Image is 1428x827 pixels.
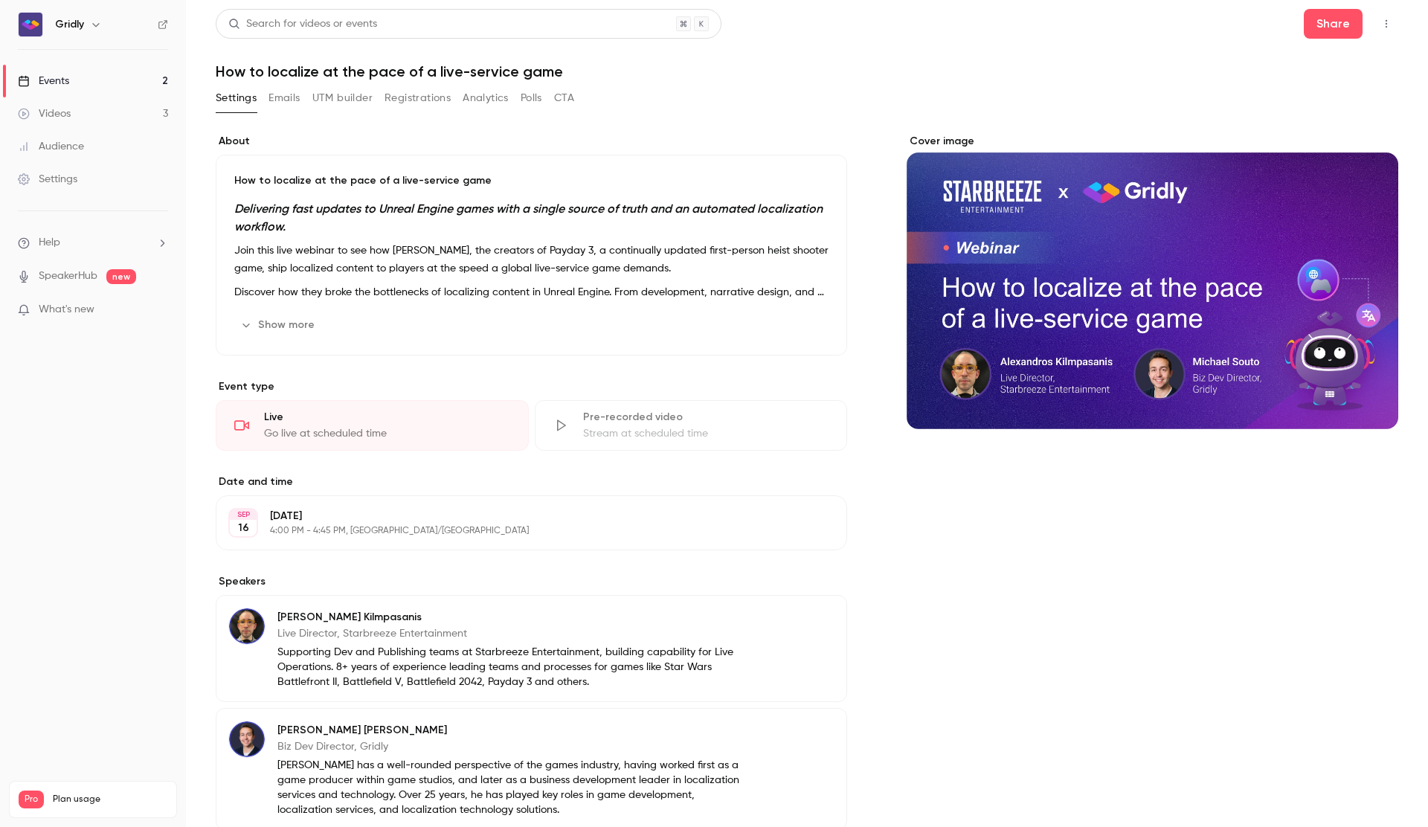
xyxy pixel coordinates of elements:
[277,626,750,641] p: Live Director, Starbreeze Entertainment
[1304,9,1363,39] button: Share
[19,13,42,36] img: Gridly
[39,302,94,318] span: What's new
[277,645,750,689] p: Supporting Dev and Publishing teams at Starbreeze Entertainment, building capability for Live Ope...
[228,16,377,32] div: Search for videos or events
[264,426,510,441] div: Go live at scheduled time
[216,134,847,149] label: About
[19,791,44,808] span: Pro
[24,39,36,51] img: website_grey.svg
[53,794,167,805] span: Plan usage
[312,86,373,110] button: UTM builder
[554,86,574,110] button: CTA
[277,610,750,625] p: [PERSON_NAME] Kilmpasanis
[521,86,542,110] button: Polls
[270,525,768,537] p: 4:00 PM - 4:45 PM, [GEOGRAPHIC_DATA]/[GEOGRAPHIC_DATA]
[216,86,257,110] button: Settings
[907,134,1398,149] label: Cover image
[463,86,509,110] button: Analytics
[39,39,164,51] div: Domain: [DOMAIN_NAME]
[40,86,52,98] img: tab_domain_overview_orange.svg
[55,17,84,32] h6: Gridly
[229,608,265,644] img: Alexandros Kilmpasanis
[18,106,71,121] div: Videos
[583,426,829,441] div: Stream at scheduled time
[385,86,451,110] button: Registrations
[264,410,510,425] div: Live
[229,721,265,757] img: Michael Souto
[216,62,1398,80] h1: How to localize at the pace of a live-service game
[216,595,847,702] div: Alexandros Kilmpasanis[PERSON_NAME] KilmpasanisLive Director, Starbreeze EntertainmentSupporting ...
[216,379,847,394] p: Event type
[234,313,324,337] button: Show more
[907,134,1398,429] section: Cover image
[216,574,847,589] label: Speakers
[238,521,249,535] p: 16
[42,24,73,36] div: v 4.0.25
[216,474,847,489] label: Date and time
[24,24,36,36] img: logo_orange.svg
[277,723,750,738] p: [PERSON_NAME] [PERSON_NAME]
[230,509,257,520] div: SEP
[583,410,829,425] div: Pre-recorded video
[234,202,823,234] em: Delivering fast updates to Unreal Engine games with a single source of truth and an automated loc...
[18,235,168,251] li: help-dropdown-opener
[164,88,251,97] div: Keywords by Traffic
[18,172,77,187] div: Settings
[234,242,829,277] p: Join this live webinar to see how [PERSON_NAME], the creators of Payday 3, a continually updated ...
[277,758,750,817] p: [PERSON_NAME] has a well-rounded perspective of the games industry, having worked first as a game...
[216,400,529,451] div: LiveGo live at scheduled time
[57,88,133,97] div: Domain Overview
[234,283,829,301] p: Discover how they broke the bottlenecks of localizing content in Unreal Engine. From development,...
[18,74,69,89] div: Events
[18,139,84,154] div: Audience
[535,400,848,451] div: Pre-recorded videoStream at scheduled time
[277,739,750,754] p: Biz Dev Director, Gridly
[39,268,97,284] a: SpeakerHub
[39,235,60,251] span: Help
[106,269,136,284] span: new
[268,86,300,110] button: Emails
[270,509,768,524] p: [DATE]
[234,173,829,188] p: How to localize at the pace of a live-service game
[148,86,160,98] img: tab_keywords_by_traffic_grey.svg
